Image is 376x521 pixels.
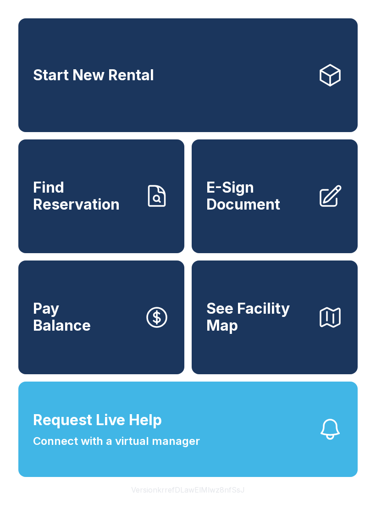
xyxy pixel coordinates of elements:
button: See Facility Map [192,260,358,374]
button: PayBalance [18,260,184,374]
span: Pay Balance [33,300,91,334]
span: Find Reservation [33,179,137,213]
span: Start New Rental [33,67,154,84]
a: E-Sign Document [192,139,358,253]
span: E-Sign Document [206,179,310,213]
span: See Facility Map [206,300,310,334]
a: Find Reservation [18,139,184,253]
a: Start New Rental [18,18,358,132]
span: Request Live Help [33,409,162,431]
button: Request Live HelpConnect with a virtual manager [18,382,358,477]
button: VersionkrrefDLawElMlwz8nfSsJ [124,477,252,503]
span: Connect with a virtual manager [33,433,200,449]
